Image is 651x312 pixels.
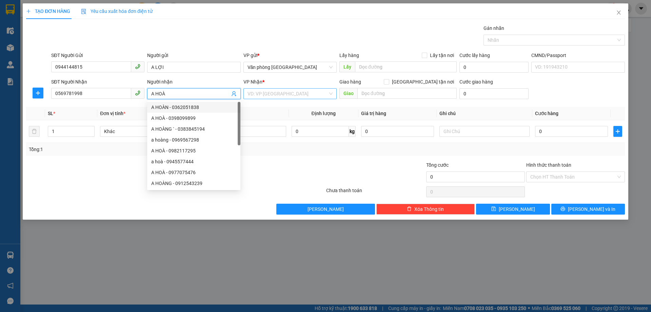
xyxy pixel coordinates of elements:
[248,62,333,72] span: Văn phòng Thanh Hóa
[357,88,457,99] input: Dọc đường
[476,204,550,215] button: save[PERSON_NAME]
[147,156,240,167] div: a hoà - 0945577444
[81,8,153,14] span: Yêu cầu xuất hóa đơn điện tử
[147,134,240,145] div: a hoàng - 0969567298
[568,205,615,213] span: [PERSON_NAME] và In
[29,146,251,153] div: Tổng: 1
[147,52,240,59] div: Người gửi
[389,78,457,86] span: [GEOGRAPHIC_DATA] tận nơi
[151,125,236,133] div: A HOÀNG ` - 0383845194
[276,204,375,215] button: [PERSON_NAME]
[243,79,262,85] span: VP Nhận
[135,90,140,96] span: phone
[349,126,356,137] span: kg
[609,3,628,22] button: Close
[459,79,493,85] label: Cước giao hàng
[361,111,386,116] span: Giá trị hàng
[26,8,70,14] span: TẠO ĐƠN HÀNG
[147,167,240,178] div: A HOÀ - 0977075476
[339,61,355,72] span: Lấy
[100,111,125,116] span: Đơn vị tính
[560,206,565,212] span: printer
[151,114,236,122] div: A HOÀ - 0398099899
[33,90,43,96] span: plus
[459,62,529,73] input: Cước lấy hàng
[26,9,31,14] span: plus
[29,126,40,137] button: delete
[414,205,444,213] span: Xóa Thông tin
[308,205,344,213] span: [PERSON_NAME]
[437,107,532,120] th: Ghi chú
[376,204,475,215] button: deleteXóa Thông tin
[426,162,449,168] span: Tổng cước
[407,206,412,212] span: delete
[526,162,571,168] label: Hình thức thanh toán
[81,9,86,14] img: icon
[147,145,240,156] div: A HOÀ - 0982117295
[135,64,140,69] span: phone
[427,52,457,59] span: Lấy tận nơi
[484,25,504,31] label: Gán nhãn
[147,102,240,113] div: A HOÀN - 0362051838
[33,88,43,98] button: plus
[499,205,535,213] span: [PERSON_NAME]
[459,88,529,99] input: Cước giao hàng
[196,126,286,137] input: VD: Bàn, Ghế
[439,126,530,137] input: Ghi Chú
[151,104,236,111] div: A HOÀN - 0362051838
[51,78,144,86] div: SĐT Người Nhận
[616,10,622,15] span: close
[151,180,236,187] div: A HOÀNG - 0912543239
[312,111,336,116] span: Định lượng
[151,169,236,176] div: A HOÀ - 0977075476
[614,129,622,134] span: plus
[459,53,490,58] label: Cước lấy hàng
[147,178,240,189] div: A HOÀNG - 0912543239
[613,126,622,137] button: plus
[147,113,240,124] div: A HOÀ - 0398099899
[355,61,457,72] input: Dọc đường
[339,88,357,99] span: Giao
[361,126,434,137] input: 0
[151,136,236,144] div: a hoàng - 0969567298
[243,52,337,59] div: VP gửi
[147,78,240,86] div: Người nhận
[531,52,625,59] div: CMND/Passport
[151,147,236,154] div: A HOÀ - 0982117295
[535,111,558,116] span: Cước hàng
[551,204,625,215] button: printer[PERSON_NAME] và In
[325,187,426,199] div: Chưa thanh toán
[151,158,236,165] div: a hoà - 0945577444
[147,124,240,134] div: A HOÀNG ` - 0383845194
[231,91,237,96] span: user-add
[104,126,186,136] span: Khác
[339,53,359,58] span: Lấy hàng
[491,206,496,212] span: save
[51,52,144,59] div: SĐT Người Gửi
[48,111,53,116] span: SL
[339,79,361,85] span: Giao hàng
